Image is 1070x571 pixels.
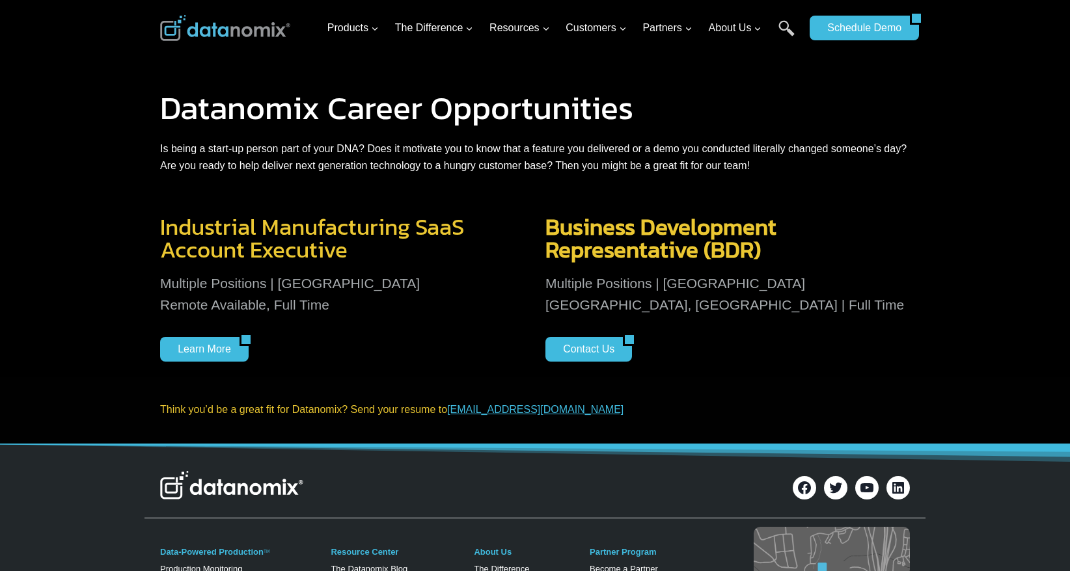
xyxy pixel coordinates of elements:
[322,7,804,49] nav: Primary Navigation
[331,547,398,557] a: Resource Center
[545,232,761,267] span: Representative (BDR)
[566,20,626,36] span: Customers
[160,215,525,261] h3: Industrial Manufacturing SaaS Account Executive
[545,209,776,244] span: Business Development
[474,547,512,557] a: About Us
[642,20,692,36] span: Partners
[160,401,910,418] p: Think you’d be a great fit for Datanomix? Send your resume to
[160,92,910,124] h1: Datanomix Career Opportunities
[545,272,910,316] p: Multiple Positions | [GEOGRAPHIC_DATA] [GEOGRAPHIC_DATA], [GEOGRAPHIC_DATA] | Full Time
[545,337,623,362] a: Contact Us
[810,16,910,40] a: Schedule Demo
[160,140,910,174] p: Is being a start-up person part of your DNA? Does it motivate you to know that a feature you deli...
[327,20,379,36] span: Products
[160,15,290,41] img: Datanomix
[264,549,269,553] a: TM
[160,547,264,557] a: Data-Powered Production
[489,20,549,36] span: Resources
[447,404,624,415] a: [EMAIL_ADDRESS][DOMAIN_NAME]
[160,337,240,362] a: Learn More
[160,471,303,499] img: Datanomix Logo
[709,20,762,36] span: About Us
[778,20,795,49] a: Search
[160,272,525,316] p: Multiple Positions | [GEOGRAPHIC_DATA] Remote Available, Full Time
[395,20,474,36] span: The Difference
[590,547,657,557] a: Partner Program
